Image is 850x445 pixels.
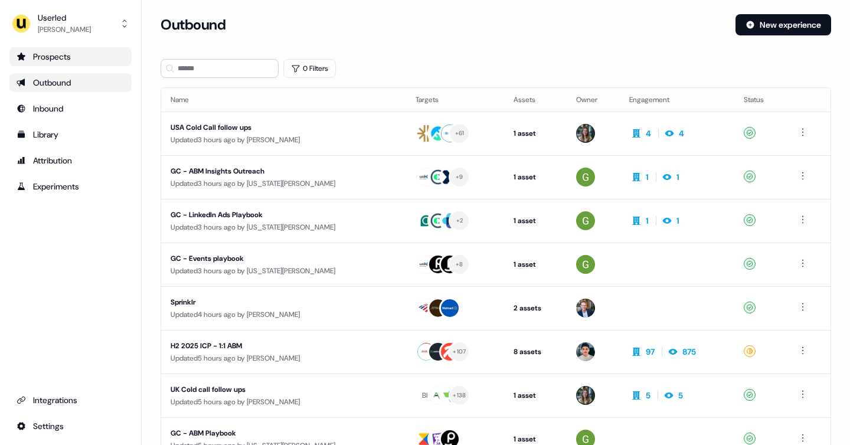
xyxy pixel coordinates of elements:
[171,122,383,133] div: USA Cold Call follow ups
[576,168,595,186] img: Georgia
[161,16,225,34] h3: Outbound
[38,12,91,24] div: Userled
[620,88,734,112] th: Engagement
[576,124,595,143] img: Charlotte
[514,346,557,358] div: 8 assets
[504,88,567,112] th: Assets
[171,296,383,308] div: Sprinklr
[567,88,620,112] th: Owner
[576,342,595,361] img: Vincent
[646,215,649,227] div: 1
[9,9,132,38] button: Userled[PERSON_NAME]
[682,346,696,358] div: 875
[9,177,132,196] a: Go to experiments
[514,259,557,270] div: 1 asset
[514,302,557,314] div: 2 assets
[456,172,463,182] div: + 9
[514,127,557,139] div: 1 asset
[171,352,397,364] div: Updated 5 hours ago by [PERSON_NAME]
[456,215,463,226] div: + 2
[17,420,125,432] div: Settings
[456,259,463,270] div: + 8
[576,255,595,274] img: Georgia
[171,309,397,320] div: Updated 4 hours ago by [PERSON_NAME]
[171,427,383,439] div: GC - ABM Playbook
[9,391,132,410] a: Go to integrations
[646,171,649,183] div: 1
[576,386,595,405] img: Charlotte
[514,433,557,445] div: 1 asset
[171,178,397,189] div: Updated 3 hours ago by [US_STATE][PERSON_NAME]
[455,128,465,139] div: + 61
[171,396,397,408] div: Updated 5 hours ago by [PERSON_NAME]
[171,165,383,177] div: GC - ABM Insights Outreach
[453,390,466,401] div: + 138
[9,417,132,436] a: Go to integrations
[17,103,125,114] div: Inbound
[161,88,406,112] th: Name
[17,51,125,63] div: Prospects
[9,151,132,170] a: Go to attribution
[646,346,655,358] div: 97
[679,127,684,139] div: 4
[171,253,383,264] div: GC - Events playbook
[9,125,132,144] a: Go to templates
[17,394,125,406] div: Integrations
[171,340,383,352] div: H2 2025 ICP - 1:1 ABM
[9,99,132,118] a: Go to Inbound
[646,127,651,139] div: 4
[676,171,679,183] div: 1
[735,14,831,35] button: New experience
[676,215,679,227] div: 1
[514,171,557,183] div: 1 asset
[171,384,383,395] div: UK Cold call follow ups
[171,209,383,221] div: GC - LinkedIn Ads Playbook
[514,215,557,227] div: 1 asset
[734,88,786,112] th: Status
[678,390,683,401] div: 5
[422,390,431,401] div: BH
[406,88,504,112] th: Targets
[171,265,397,277] div: Updated 3 hours ago by [US_STATE][PERSON_NAME]
[514,390,557,401] div: 1 asset
[17,129,125,140] div: Library
[576,299,595,318] img: Yann
[453,346,466,357] div: + 107
[171,134,397,146] div: Updated 3 hours ago by [PERSON_NAME]
[646,390,650,401] div: 5
[576,211,595,230] img: Georgia
[283,59,336,78] button: 0 Filters
[9,47,132,66] a: Go to prospects
[17,155,125,166] div: Attribution
[17,77,125,89] div: Outbound
[9,73,132,92] a: Go to outbound experience
[171,221,397,233] div: Updated 3 hours ago by [US_STATE][PERSON_NAME]
[17,181,125,192] div: Experiments
[38,24,91,35] div: [PERSON_NAME]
